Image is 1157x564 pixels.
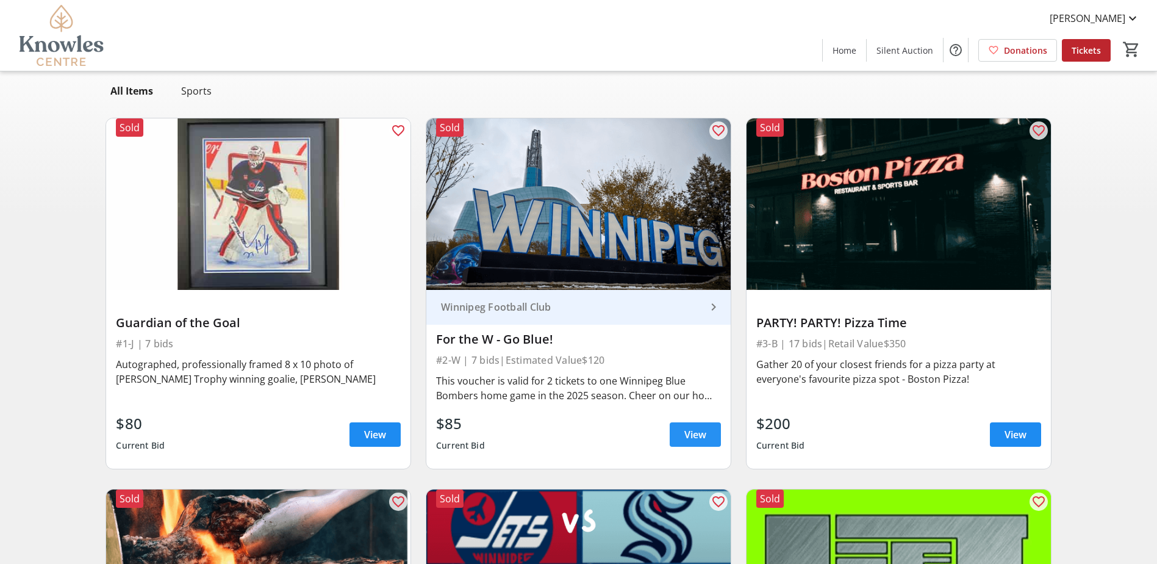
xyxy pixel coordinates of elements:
img: PARTY! PARTY! Pizza Time [747,118,1051,290]
a: View [349,422,401,447]
mat-icon: favorite_outline [1031,123,1046,138]
a: Home [823,39,866,62]
div: $200 [756,413,805,435]
div: Sold [436,490,464,508]
div: Sold [116,118,143,137]
div: #1-J | 7 bids [116,335,401,352]
mat-icon: favorite_outline [711,494,726,509]
span: View [1005,427,1026,442]
a: Donations [978,39,1057,62]
button: Cart [1120,38,1142,60]
div: $80 [116,413,165,435]
div: Sold [756,118,784,137]
img: For the W - Go Blue! [426,118,731,290]
mat-icon: favorite_outline [391,494,406,509]
div: Current Bid [116,435,165,457]
img: Guardian of the Goal [106,118,410,290]
div: Current Bid [756,435,805,457]
span: Tickets [1072,44,1101,57]
button: [PERSON_NAME] [1040,9,1150,28]
div: #3-B | 17 bids | Retail Value $350 [756,335,1041,352]
mat-icon: favorite_outline [391,123,406,138]
div: Winnipeg Football Club [436,301,706,313]
a: View [990,422,1041,447]
div: $85 [436,413,485,435]
span: View [684,427,706,442]
a: Winnipeg Football Club [426,290,731,325]
div: For the W - Go Blue! [436,332,721,347]
span: Donations [1004,44,1047,57]
div: Guardian of the Goal [116,316,401,330]
div: #2-W | 7 bids | Estimated Value $120 [436,352,721,369]
div: PARTY! PARTY! Pizza Time [756,316,1041,330]
mat-icon: favorite_outline [1031,494,1046,509]
div: This voucher is valid for 2 tickets to one Winnipeg Blue Bombers home game in the 2025 season. Ch... [436,374,721,403]
div: Sports [176,79,217,103]
button: Help [944,38,968,62]
a: Silent Auction [867,39,943,62]
div: Autographed, professionally framed 8 x 10 photo of [PERSON_NAME] Trophy winning goalie, [PERSON_N... [116,357,401,386]
div: Sold [436,118,464,137]
span: View [364,427,386,442]
mat-icon: favorite_outline [711,123,726,138]
span: Home [833,44,856,57]
a: Tickets [1062,39,1111,62]
span: Silent Auction [876,44,933,57]
div: Gather 20 of your closest friends for a pizza party at everyone's favourite pizza spot - Boston P... [756,357,1041,386]
a: View [670,422,721,447]
div: Sold [756,490,784,508]
div: Current Bid [436,435,485,457]
div: All Items [106,79,158,103]
mat-icon: keyboard_arrow_right [706,300,721,314]
span: [PERSON_NAME] [1050,11,1125,26]
div: Sold [116,490,143,508]
img: Knowles Centre's Logo [7,5,116,66]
